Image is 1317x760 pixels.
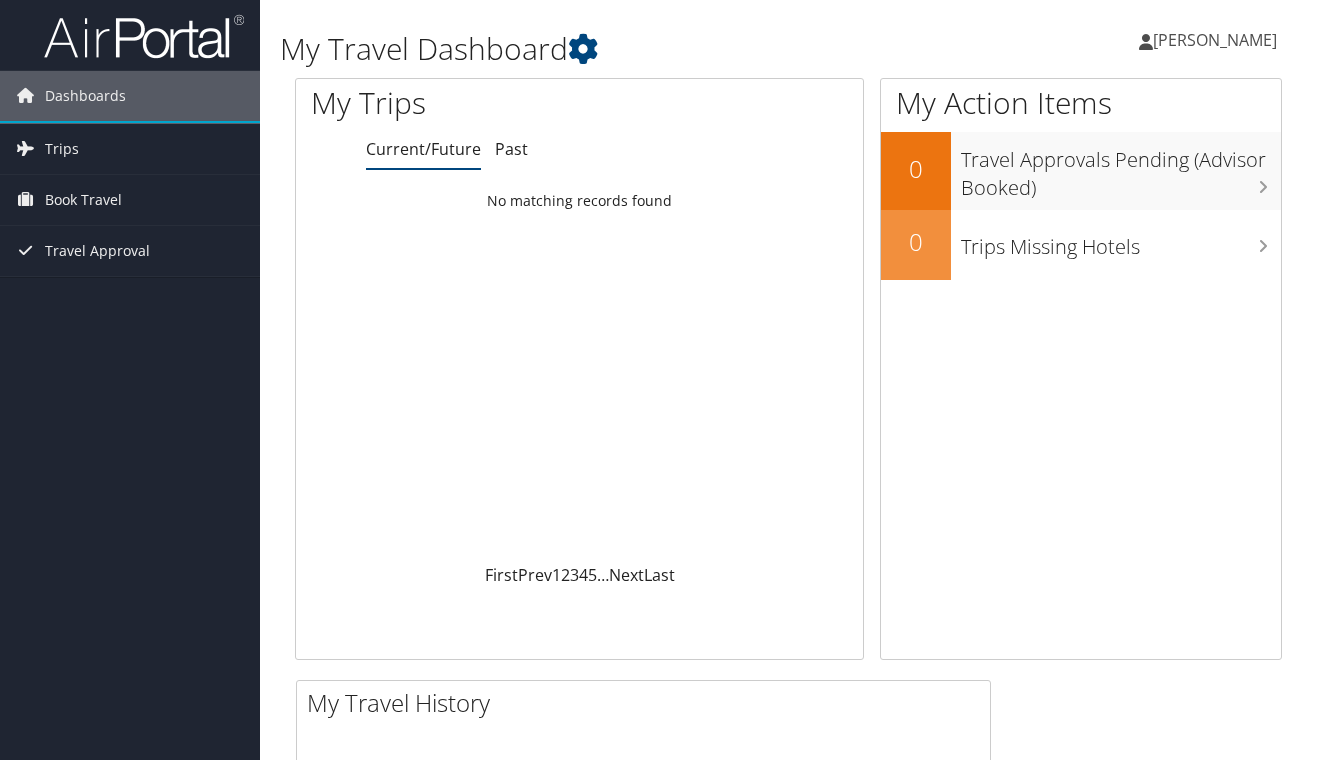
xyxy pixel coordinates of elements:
span: Dashboards [45,71,126,121]
h1: My Travel Dashboard [280,28,958,70]
a: Next [609,564,644,586]
span: … [597,564,609,586]
a: 0Trips Missing Hotels [881,210,1282,280]
a: 1 [552,564,561,586]
td: No matching records found [296,183,863,219]
a: Prev [518,564,552,586]
h3: Trips Missing Hotels [961,223,1282,261]
a: Last [644,564,675,586]
a: Current/Future [366,138,481,160]
a: 5 [588,564,597,586]
a: 0Travel Approvals Pending (Advisor Booked) [881,132,1282,209]
a: Past [495,138,528,160]
img: airportal-logo.png [44,13,244,60]
span: Trips [45,124,79,174]
a: 3 [570,564,579,586]
h1: My Trips [311,82,612,124]
h1: My Action Items [881,82,1282,124]
span: [PERSON_NAME] [1153,29,1277,51]
h2: 0 [881,152,951,186]
h3: Travel Approvals Pending (Advisor Booked) [961,136,1282,202]
a: 4 [579,564,588,586]
h2: My Travel History [307,686,990,720]
a: [PERSON_NAME] [1139,10,1297,70]
a: 2 [561,564,570,586]
span: Travel Approval [45,226,150,276]
a: First [485,564,518,586]
span: Book Travel [45,175,122,225]
h2: 0 [881,225,951,259]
